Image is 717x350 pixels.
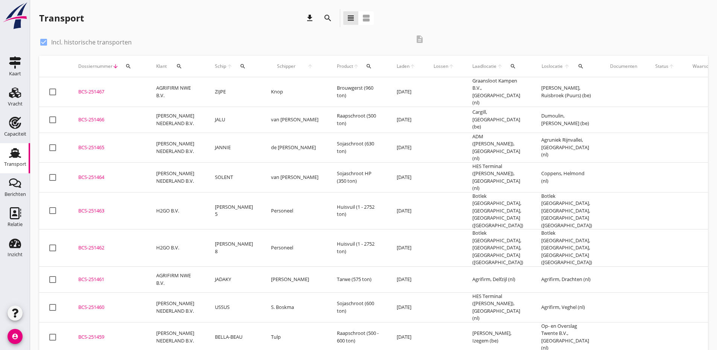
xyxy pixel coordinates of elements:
td: Raapschroot (500 ton) [328,107,388,133]
td: [PERSON_NAME] 5 [206,192,262,229]
td: [PERSON_NAME] NEDERLAND B.V. [147,162,206,192]
i: arrow_upward [448,63,454,69]
td: [PERSON_NAME] [262,266,328,292]
div: BCS-251466 [78,116,138,124]
td: Cargill, [GEOGRAPHIC_DATA] (be) [463,107,532,133]
td: Brouwgerst (960 ton) [328,77,388,107]
td: Huisvuil (1 - 2752 ton) [328,229,388,267]
span: Laadlocatie [472,63,497,70]
label: Incl. historische transporten [51,38,132,46]
span: Laden [397,63,409,70]
td: Knop [262,77,328,107]
span: Lossen [434,63,448,70]
td: [DATE] [388,229,425,267]
i: view_headline [346,14,355,23]
div: Berichten [5,192,26,197]
span: Product [337,63,353,70]
td: H2GO B.V. [147,192,206,229]
td: [DATE] [388,292,425,322]
td: [PERSON_NAME] 8 [206,229,262,267]
i: arrow_upward [301,63,319,69]
td: de [PERSON_NAME] [262,133,328,162]
div: BCS-251459 [78,333,138,341]
td: Botlek [GEOGRAPHIC_DATA], [GEOGRAPHIC_DATA], [GEOGRAPHIC_DATA] ([GEOGRAPHIC_DATA]) [532,192,601,229]
div: Transport [4,162,26,167]
div: Vracht [8,101,23,106]
i: arrow_upward [227,63,233,69]
i: search [510,63,516,69]
i: download [305,14,314,23]
td: JANNIE [206,133,262,162]
td: HES Terminal ([PERSON_NAME]), [GEOGRAPHIC_DATA] (nl) [463,162,532,192]
td: [PERSON_NAME], Ruisbroek (Puurs) (be) [532,77,601,107]
td: Agrifirm, Drachten (nl) [532,266,601,292]
div: Relatie [8,222,23,227]
img: logo-small.a267ee39.svg [2,2,29,30]
td: [DATE] [388,192,425,229]
td: Botlek [GEOGRAPHIC_DATA], [GEOGRAPHIC_DATA], [GEOGRAPHIC_DATA] ([GEOGRAPHIC_DATA]) [463,229,532,267]
td: Agrifirm, Delfzijl (nl) [463,266,532,292]
td: van [PERSON_NAME] [262,107,328,133]
td: AGRIFIRM NWE B.V. [147,266,206,292]
i: search [578,63,584,69]
td: ZIJPE [206,77,262,107]
span: Schipper [271,63,301,70]
i: arrow_upward [409,63,416,69]
td: [DATE] [388,162,425,192]
td: JADAKY [206,266,262,292]
td: Dumoulin, [PERSON_NAME] (be) [532,107,601,133]
td: Personeel [262,192,328,229]
div: BCS-251465 [78,144,138,151]
td: SOLENT [206,162,262,192]
div: Documenten [610,63,637,70]
div: BCS-251461 [78,276,138,283]
td: HES Terminal ([PERSON_NAME]), [GEOGRAPHIC_DATA] (nl) [463,292,532,322]
div: BCS-251464 [78,174,138,181]
td: ADM ([PERSON_NAME]), [GEOGRAPHIC_DATA] (nl) [463,133,532,162]
i: view_agenda [362,14,371,23]
i: account_circle [8,329,23,344]
div: BCS-251467 [78,88,138,96]
div: Kaart [9,71,21,76]
span: Dossiernummer [78,63,113,70]
td: JALU [206,107,262,133]
i: arrow_upward [353,63,359,69]
span: Loslocatie [541,63,563,70]
i: search [323,14,332,23]
td: Sojaschroot (600 ton) [328,292,388,322]
td: Huisvuil (1 - 2752 ton) [328,192,388,229]
td: [DATE] [388,266,425,292]
td: Agrifirm, Veghel (nl) [532,292,601,322]
td: Graansloot Kampen B.V., [GEOGRAPHIC_DATA] (nl) [463,77,532,107]
td: Agruniek Rijnvallei, [GEOGRAPHIC_DATA] (nl) [532,133,601,162]
td: [DATE] [388,133,425,162]
span: Schip [215,63,227,70]
div: Capaciteit [4,131,26,136]
td: USSUS [206,292,262,322]
td: AGRIFIRM NWE B.V. [147,77,206,107]
div: BCS-251463 [78,207,138,215]
div: BCS-251462 [78,244,138,252]
i: search [125,63,131,69]
td: Sojaschroot HP (350 ton) [328,162,388,192]
div: Klant [156,57,197,75]
i: arrow_upward [497,63,503,69]
td: [PERSON_NAME] NEDERLAND B.V. [147,133,206,162]
div: Inzicht [8,252,23,257]
td: Sojaschroot (630 ton) [328,133,388,162]
td: [DATE] [388,77,425,107]
i: search [366,63,372,69]
i: arrow_downward [113,63,119,69]
td: H2GO B.V. [147,229,206,267]
span: Status [655,63,668,70]
i: arrow_upward [563,63,571,69]
td: van [PERSON_NAME] [262,162,328,192]
td: Personeel [262,229,328,267]
td: [DATE] [388,107,425,133]
td: [PERSON_NAME] NEDERLAND B.V. [147,292,206,322]
i: search [240,63,246,69]
div: Transport [39,12,84,24]
td: Tarwe (575 ton) [328,266,388,292]
td: Botlek [GEOGRAPHIC_DATA], [GEOGRAPHIC_DATA], [GEOGRAPHIC_DATA] ([GEOGRAPHIC_DATA]) [532,229,601,267]
td: Coppens, Helmond (nl) [532,162,601,192]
